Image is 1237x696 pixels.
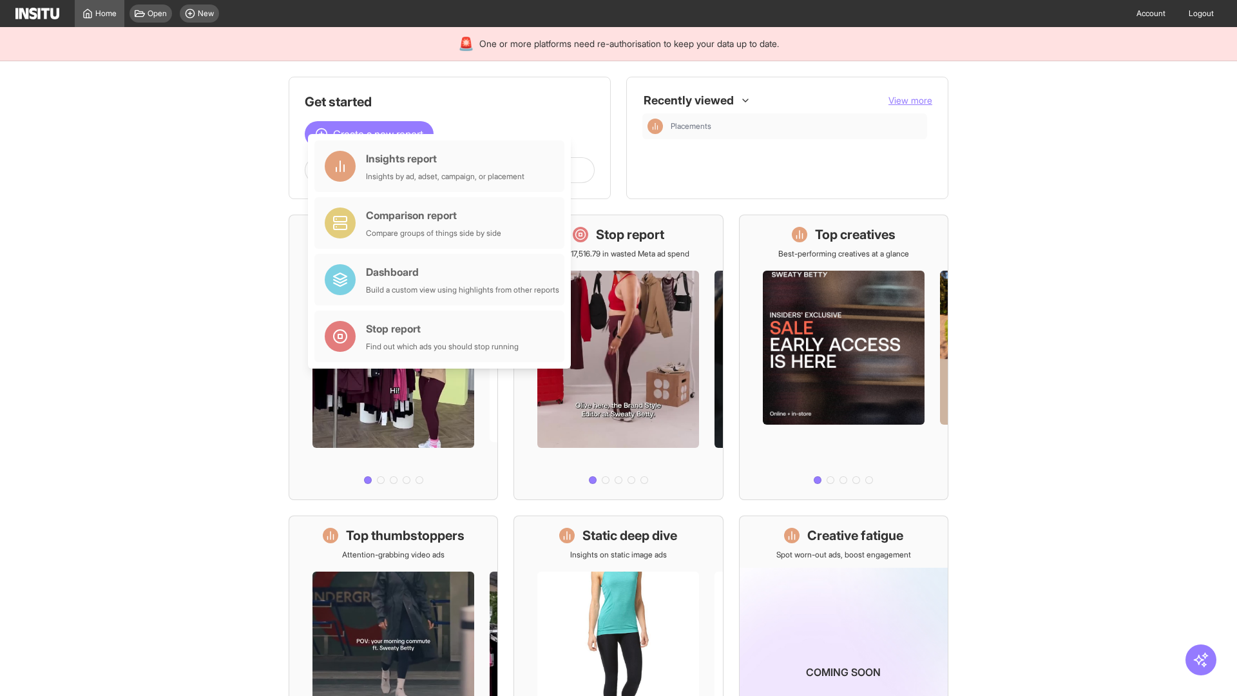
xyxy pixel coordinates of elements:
h1: Top creatives [815,226,896,244]
span: Placements [671,121,711,131]
p: Save £17,516.79 in wasted Meta ad spend [548,249,689,259]
span: One or more platforms need re-authorisation to keep your data up to date. [479,37,779,50]
button: View more [888,94,932,107]
div: 🚨 [458,35,474,53]
div: Insights [647,119,663,134]
div: Insights report [366,151,524,166]
span: Open [148,8,167,19]
a: Top creativesBest-performing creatives at a glance [739,215,948,500]
p: Attention-grabbing video ads [342,550,445,560]
a: Stop reportSave £17,516.79 in wasted Meta ad spend [513,215,723,500]
p: Best-performing creatives at a glance [778,249,909,259]
span: Home [95,8,117,19]
div: Insights by ad, adset, campaign, or placement [366,171,524,182]
div: Find out which ads you should stop running [366,342,519,352]
span: View more [888,95,932,106]
p: Insights on static image ads [570,550,667,560]
h1: Static deep dive [582,527,677,545]
h1: Get started [305,93,595,111]
span: Placements [671,121,922,131]
div: Comparison report [366,208,501,223]
img: Logo [15,8,59,19]
div: Compare groups of things side by side [366,228,501,238]
button: Create a new report [305,121,434,147]
h1: Top thumbstoppers [346,527,465,545]
h1: Stop report [596,226,664,244]
div: Dashboard [366,264,559,280]
div: Build a custom view using highlights from other reports [366,285,559,295]
span: New [198,8,214,19]
a: What's live nowSee all active ads instantly [289,215,498,500]
div: Stop report [366,321,519,336]
span: Create a new report [333,126,423,142]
